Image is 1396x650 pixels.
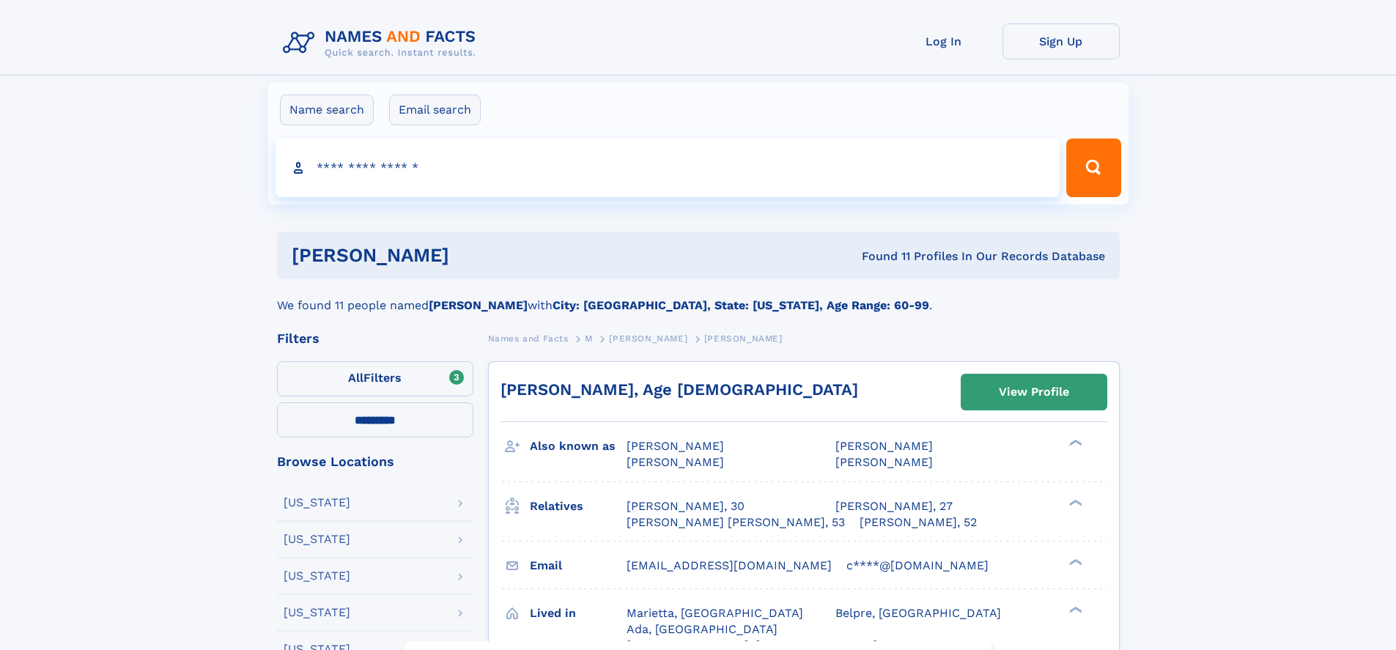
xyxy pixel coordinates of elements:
img: Logo Names and Facts [277,23,488,63]
a: [PERSON_NAME], 30 [627,498,745,514]
span: [PERSON_NAME] [627,455,724,469]
div: ❯ [1066,557,1083,566]
a: [PERSON_NAME] [609,329,687,347]
label: Email search [389,95,481,125]
a: Names and Facts [488,329,569,347]
span: [PERSON_NAME] [835,455,933,469]
a: M [585,329,593,347]
a: Log In [885,23,1002,59]
span: [PERSON_NAME] [835,439,933,453]
a: [PERSON_NAME], Age [DEMOGRAPHIC_DATA] [501,380,858,399]
div: We found 11 people named with . [277,279,1120,314]
h1: [PERSON_NAME] [292,246,656,265]
h3: Lived in [530,601,627,626]
span: [PERSON_NAME] [627,439,724,453]
b: [PERSON_NAME] [429,298,528,312]
b: City: [GEOGRAPHIC_DATA], State: [US_STATE], Age Range: 60-99 [553,298,929,312]
h3: Also known as [530,434,627,459]
span: [PERSON_NAME] [704,333,783,344]
span: [PERSON_NAME] [609,333,687,344]
div: [US_STATE] [284,570,350,582]
div: ❯ [1066,605,1083,614]
h3: Email [530,553,627,578]
div: [US_STATE] [284,533,350,545]
span: [EMAIL_ADDRESS][DOMAIN_NAME] [627,558,832,572]
label: Name search [280,95,374,125]
h3: Relatives [530,494,627,519]
a: [PERSON_NAME], 52 [860,514,977,531]
div: Browse Locations [277,455,473,468]
div: [US_STATE] [284,497,350,509]
div: View Profile [999,375,1069,409]
a: [PERSON_NAME] [PERSON_NAME], 53 [627,514,845,531]
div: ❯ [1066,438,1083,448]
a: Sign Up [1002,23,1120,59]
a: [PERSON_NAME], 27 [835,498,953,514]
button: Search Button [1066,139,1120,197]
div: ❯ [1066,498,1083,507]
label: Filters [277,361,473,396]
input: search input [276,139,1060,197]
span: Ada, [GEOGRAPHIC_DATA] [627,622,778,636]
span: Belpre, [GEOGRAPHIC_DATA] [835,606,1001,620]
span: M [585,333,593,344]
span: All [348,371,363,385]
div: Filters [277,332,473,345]
div: [US_STATE] [284,607,350,618]
span: Marietta, [GEOGRAPHIC_DATA] [627,606,803,620]
div: Found 11 Profiles In Our Records Database [655,248,1105,265]
a: View Profile [961,374,1107,410]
